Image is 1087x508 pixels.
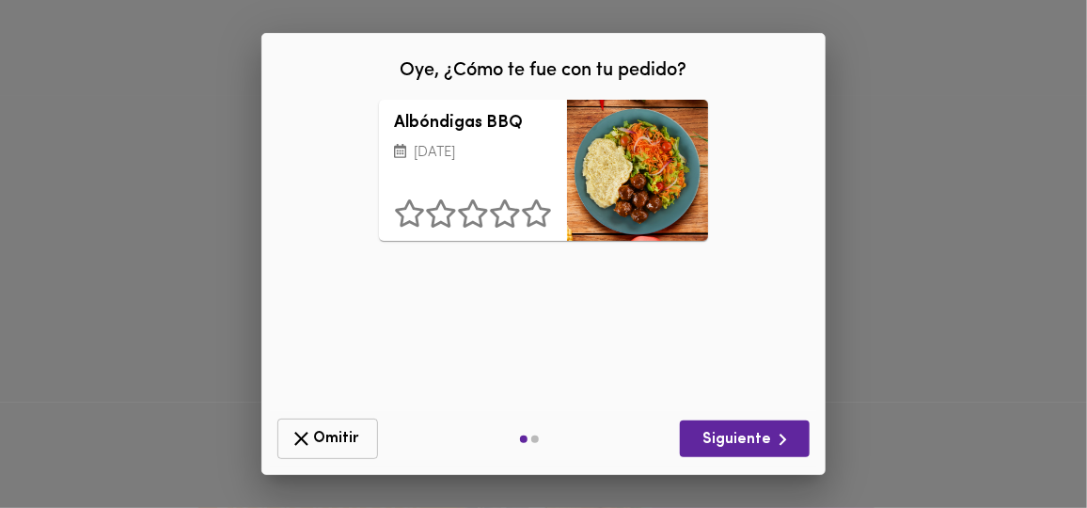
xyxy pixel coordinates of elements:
[290,427,366,451] span: Omitir
[978,399,1068,489] iframe: Messagebird Livechat Widget
[567,100,708,241] div: Albóndigas BBQ
[394,115,552,134] h3: Albóndigas BBQ
[394,142,552,164] p: [DATE]
[401,61,687,80] span: Oye, ¿Cómo te fue con tu pedido?
[695,428,795,452] span: Siguiente
[277,419,378,459] button: Omitir
[680,421,810,457] button: Siguiente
